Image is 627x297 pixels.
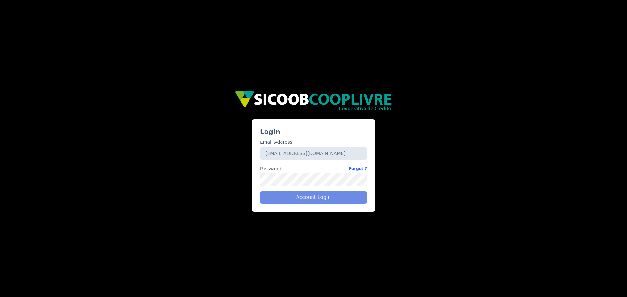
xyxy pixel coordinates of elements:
[349,165,367,172] a: Forgot ?
[260,127,367,136] h3: Login
[260,139,292,146] label: Email Address
[235,91,392,111] img: img/sicoob_cooplivre.png
[260,147,367,160] input: Enter your email
[260,165,367,172] label: Password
